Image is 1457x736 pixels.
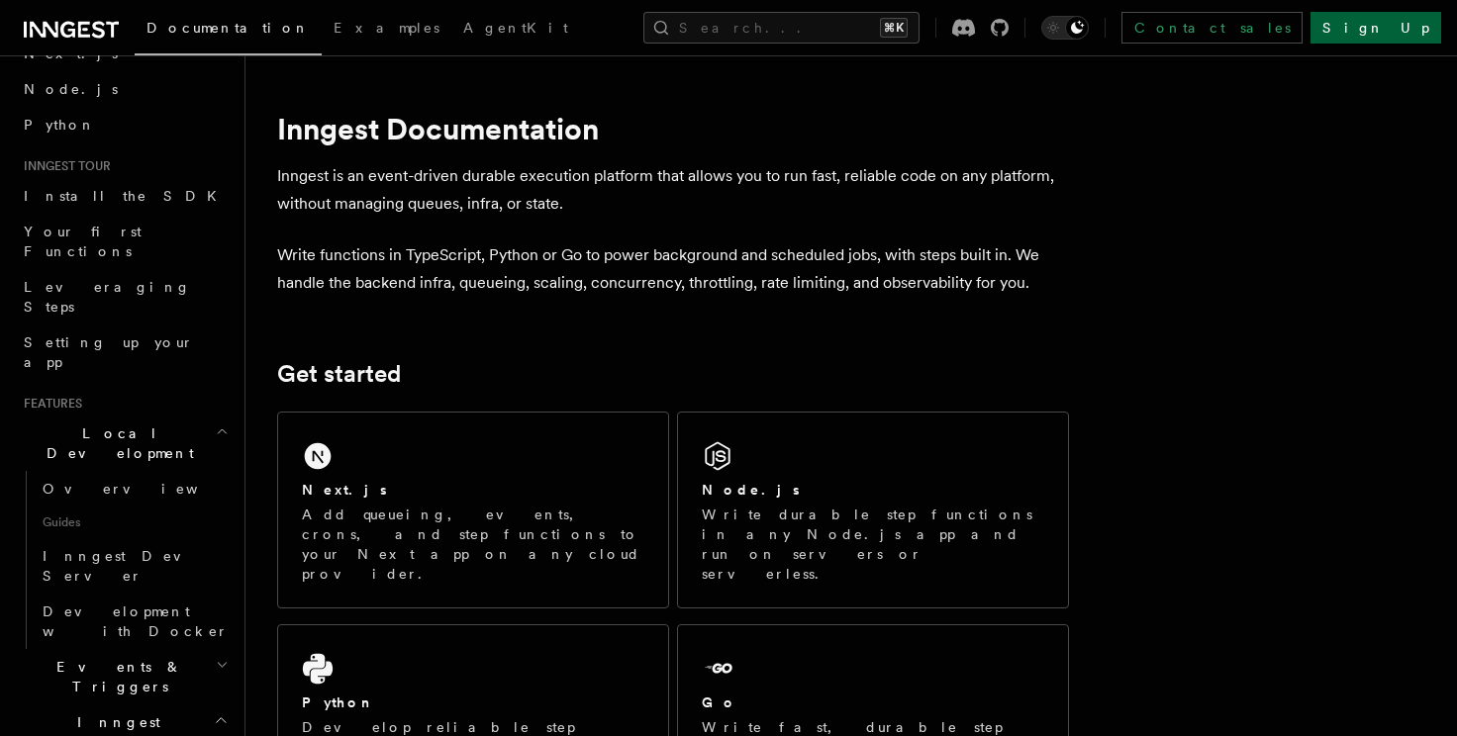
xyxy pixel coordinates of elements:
button: Local Development [16,415,233,471]
a: Leveraging Steps [16,269,233,324]
p: Write durable step functions in any Node.js app and run on servers or serverless. [702,505,1044,584]
a: AgentKit [451,6,580,53]
a: Node.jsWrite durable step functions in any Node.js app and run on servers or serverless. [677,412,1069,608]
a: Get started [277,360,401,388]
h2: Python [302,692,375,712]
span: Guides [35,506,233,538]
span: Leveraging Steps [24,279,191,315]
span: Python [24,117,96,133]
p: Write functions in TypeScript, Python or Go to power background and scheduled jobs, with steps bu... [277,241,1069,297]
span: Features [16,396,82,412]
span: Development with Docker [43,603,229,639]
p: Add queueing, events, crons, and step functions to your Next app on any cloud provider. [302,505,644,584]
h2: Go [702,692,737,712]
a: Python [16,107,233,142]
a: Setting up your app [16,324,233,380]
h1: Inngest Documentation [277,111,1069,146]
span: Documentation [146,20,310,36]
a: Contact sales [1121,12,1303,44]
span: Overview [43,481,246,497]
p: Inngest is an event-driven durable execution platform that allows you to run fast, reliable code ... [277,162,1069,218]
button: Search...⌘K [643,12,920,44]
kbd: ⌘K [880,18,908,38]
a: Install the SDK [16,178,233,214]
a: Development with Docker [35,594,233,649]
span: Install the SDK [24,188,229,204]
a: Next.jsAdd queueing, events, crons, and step functions to your Next app on any cloud provider. [277,412,669,608]
span: Setting up your app [24,334,194,370]
a: Examples [322,6,451,53]
span: Inngest Dev Server [43,548,212,584]
div: Local Development [16,471,233,649]
button: Events & Triggers [16,649,233,704]
a: Overview [35,471,233,506]
span: AgentKit [463,20,568,36]
span: Local Development [16,423,216,463]
span: Events & Triggers [16,657,216,696]
h2: Next.js [302,480,387,500]
a: Node.js [16,71,233,107]
span: Inngest tour [16,158,111,174]
span: Node.js [24,81,118,97]
button: Toggle dark mode [1041,16,1089,40]
a: Inngest Dev Server [35,538,233,594]
span: Examples [334,20,439,36]
a: Documentation [135,6,322,55]
h2: Node.js [702,480,800,500]
span: Your first Functions [24,224,142,259]
a: Sign Up [1311,12,1441,44]
a: Your first Functions [16,214,233,269]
